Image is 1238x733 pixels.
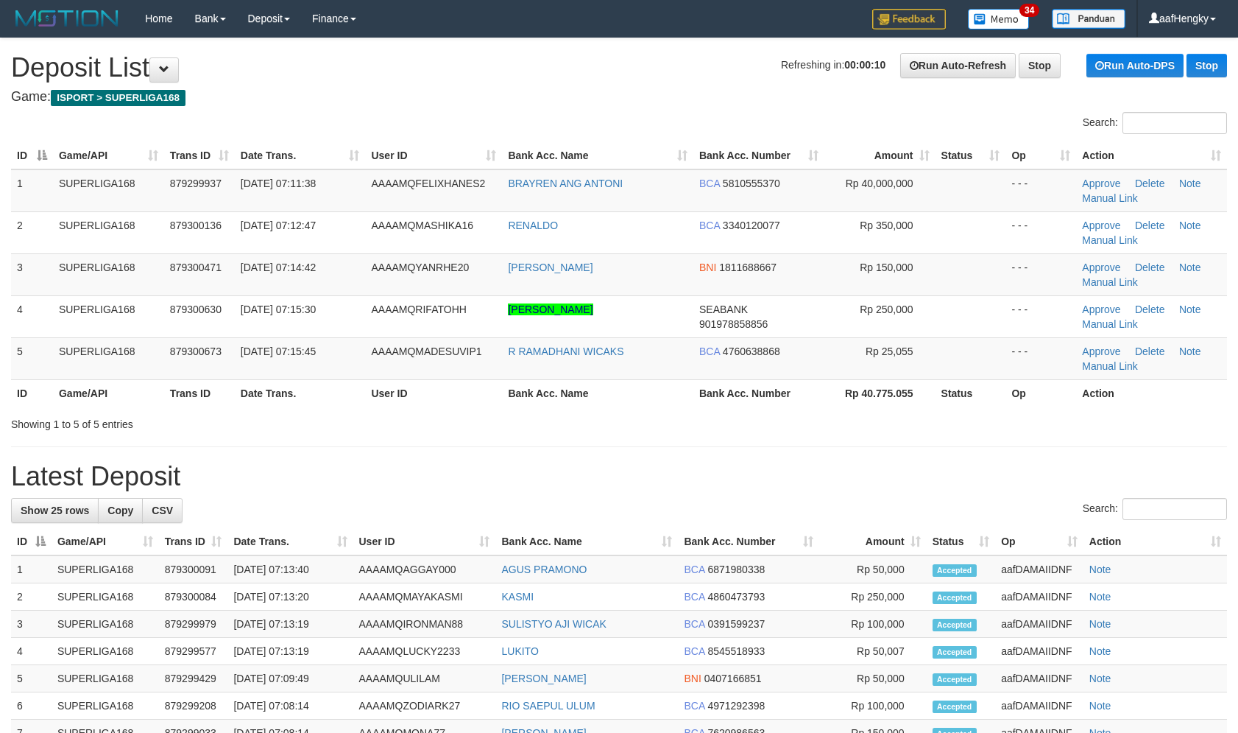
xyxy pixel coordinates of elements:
td: 879300091 [159,555,228,583]
td: [DATE] 07:13:19 [227,638,353,665]
span: Rp 25,055 [866,346,913,357]
span: CSV [152,505,173,516]
a: Note [1179,178,1201,189]
th: Trans ID [164,379,235,407]
td: 5 [11,665,52,692]
td: [DATE] 07:13:19 [227,611,353,638]
a: Note [1089,700,1111,712]
th: Game/API: activate to sort column ascending [52,528,159,555]
td: AAAAMQZODIARK27 [353,692,496,720]
td: 3 [11,253,53,295]
label: Search: [1083,498,1227,520]
td: 4 [11,295,53,337]
td: Rp 50,007 [819,638,926,665]
th: Trans ID: activate to sort column ascending [159,528,228,555]
a: Note [1179,346,1201,357]
td: aafDAMAIIDNF [995,692,1083,720]
span: [DATE] 07:14:42 [241,262,316,273]
span: BCA [684,564,704,575]
td: [DATE] 07:13:40 [227,555,353,583]
td: AAAAMQMAYAKASMI [353,583,496,611]
a: CSV [142,498,183,523]
a: Manual Link [1082,234,1138,246]
span: AAAAMQYANRHE20 [371,262,469,273]
a: Approve [1082,346,1120,357]
span: Refreshing in: [781,59,885,71]
td: aafDAMAIIDNF [995,665,1083,692]
th: Date Trans.: activate to sort column ascending [235,142,366,169]
td: 4 [11,638,52,665]
a: Note [1089,645,1111,657]
span: Copy 0407166851 to clipboard [704,673,762,684]
td: - - - [1005,211,1076,253]
span: Rp 250,000 [860,304,913,315]
td: 2 [11,583,52,611]
input: Search: [1122,112,1227,134]
td: [DATE] 07:13:20 [227,583,353,611]
a: LUKITO [501,645,538,657]
td: SUPERLIGA168 [53,337,164,379]
span: Copy 5810555370 to clipboard [723,178,780,189]
td: SUPERLIGA168 [52,665,159,692]
span: Copy 4760638868 to clipboard [723,346,780,357]
span: 879300136 [170,220,222,231]
td: Rp 100,000 [819,692,926,720]
a: Note [1179,304,1201,315]
td: AAAAMQAGGAY000 [353,555,496,583]
a: Manual Link [1082,360,1138,372]
span: [DATE] 07:12:47 [241,220,316,231]
th: Date Trans.: activate to sort column ascending [227,528,353,555]
td: AAAAMQIRONMAN88 [353,611,496,638]
a: Approve [1082,262,1120,273]
span: [DATE] 07:11:38 [241,178,316,189]
td: SUPERLIGA168 [53,169,164,212]
a: Show 25 rows [11,498,99,523]
span: Copy 8545518933 to clipboard [707,645,765,657]
span: Copy [107,505,133,516]
td: SUPERLIGA168 [53,295,164,337]
span: Accepted [933,619,977,631]
th: Game/API [53,379,164,407]
th: Status [935,379,1006,407]
a: Approve [1082,220,1120,231]
td: aafDAMAIIDNF [995,555,1083,583]
th: Status: activate to sort column ascending [935,142,1006,169]
td: SUPERLIGA168 [53,253,164,295]
th: Status: activate to sort column ascending [927,528,995,555]
span: Accepted [933,673,977,686]
h1: Deposit List [11,53,1227,83]
th: User ID [365,379,502,407]
a: Delete [1135,262,1164,273]
label: Search: [1083,112,1227,134]
td: SUPERLIGA168 [53,211,164,253]
span: Copy 4860473793 to clipboard [707,591,765,603]
th: Action: activate to sort column ascending [1083,528,1227,555]
td: SUPERLIGA168 [52,611,159,638]
td: AAAAMQULILAM [353,665,496,692]
a: Copy [98,498,143,523]
span: BNI [684,673,701,684]
span: AAAAMQMADESUVIP1 [371,346,481,357]
span: Show 25 rows [21,505,89,516]
td: SUPERLIGA168 [52,692,159,720]
a: Note [1179,262,1201,273]
span: Accepted [933,592,977,604]
span: Rp 150,000 [860,262,913,273]
span: BNI [699,262,716,273]
span: Accepted [933,701,977,713]
img: MOTION_logo.png [11,7,123,29]
td: - - - [1005,337,1076,379]
span: [DATE] 07:15:30 [241,304,316,315]
input: Search: [1122,498,1227,520]
td: aafDAMAIIDNF [995,583,1083,611]
span: Copy 1811688667 to clipboard [719,262,777,273]
a: Manual Link [1082,276,1138,288]
span: SEABANK [699,304,748,315]
h4: Game: [11,90,1227,105]
a: Manual Link [1082,318,1138,330]
th: Bank Acc. Name: activate to sort column ascending [495,528,678,555]
td: 879300084 [159,583,228,611]
td: aafDAMAIIDNF [995,638,1083,665]
span: 879299937 [170,178,222,189]
span: Rp 350,000 [860,220,913,231]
